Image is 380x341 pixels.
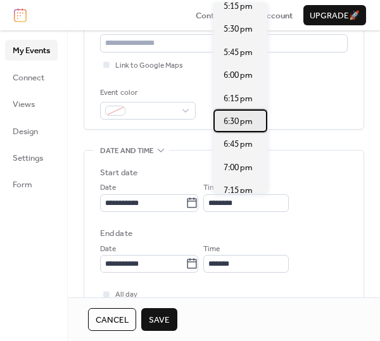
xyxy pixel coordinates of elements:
button: Upgrade🚀 [303,5,366,25]
span: Cancel [96,314,129,326]
span: 6:30 pm [224,115,253,128]
img: logo [14,8,27,22]
a: My Events [5,40,58,60]
a: Contact Us [196,9,237,22]
div: End date [100,227,132,240]
a: Settings [5,147,58,168]
a: My Account [248,9,293,22]
a: Connect [5,67,58,87]
span: 5:30 pm [224,23,253,35]
span: 6:00 pm [224,69,253,82]
span: Upgrade 🚀 [310,9,360,22]
span: 7:15 pm [224,184,253,197]
span: Date [100,182,116,194]
span: Date [100,243,116,256]
span: Connect [13,71,44,84]
span: All day [115,288,137,301]
span: 7:00 pm [224,161,253,174]
span: Time [203,182,220,194]
span: My Events [13,44,50,57]
span: 6:45 pm [224,138,253,151]
a: Design [5,121,58,141]
a: Views [5,94,58,114]
span: Date and time [100,145,154,158]
span: Time [203,243,220,256]
div: Event color [100,87,193,99]
span: Link to Google Maps [115,59,183,72]
span: Form [13,178,32,191]
div: Location [100,20,345,32]
span: Views [13,98,35,111]
span: Save [149,314,170,326]
span: Design [13,125,38,138]
span: 6:15 pm [224,92,253,105]
button: Save [141,308,177,331]
div: Start date [100,166,137,179]
a: Form [5,174,58,194]
span: 5:45 pm [224,46,253,59]
button: Cancel [88,308,136,331]
span: Settings [13,152,43,164]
